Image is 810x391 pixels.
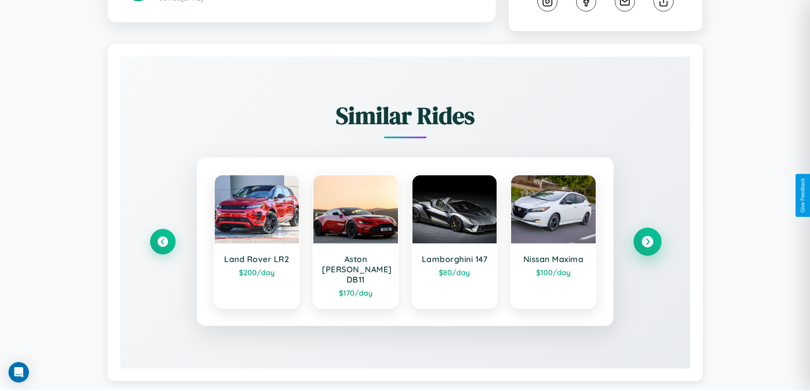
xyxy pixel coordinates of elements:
div: Give Feedback [800,178,806,213]
h3: Lamborghini 147 [421,254,489,264]
h3: Nissan Maxima [520,254,587,264]
a: Lamborghini 147$80/day [412,174,498,309]
a: Aston [PERSON_NAME] DB11$170/day [313,174,399,309]
div: Open Intercom Messenger [9,362,29,382]
a: Land Rover LR2$200/day [214,174,300,309]
div: $ 100 /day [520,268,587,277]
div: $ 80 /day [421,268,489,277]
h3: Land Rover LR2 [223,254,291,264]
h2: Similar Rides [150,99,660,132]
h3: Aston [PERSON_NAME] DB11 [322,254,389,285]
div: $ 170 /day [322,288,389,297]
div: $ 200 /day [223,268,291,277]
a: Nissan Maxima$100/day [510,174,597,309]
